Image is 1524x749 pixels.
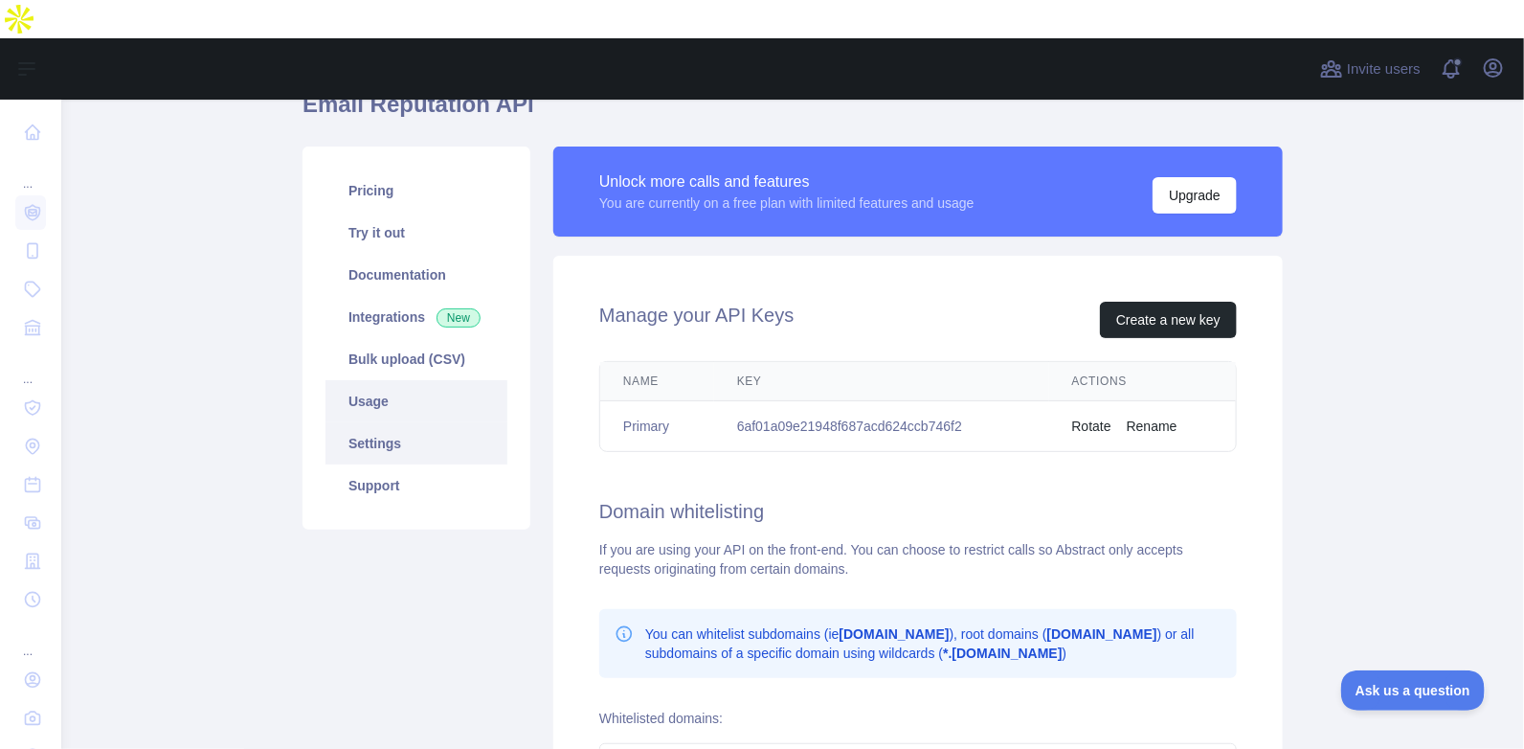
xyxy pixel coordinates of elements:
th: Name [600,362,714,401]
h2: Domain whitelisting [599,498,1237,525]
a: Settings [325,422,507,465]
a: Bulk upload (CSV) [325,338,507,380]
td: 6af01a09e21948f687acd624ccb746f2 [714,401,1049,452]
div: ... [15,349,46,387]
iframe: Toggle Customer Support [1341,670,1486,711]
p: You can whitelist subdomains (ie ), root domains ( ) or all subdomains of a specific domain using... [645,624,1221,663]
h1: Email Reputation API [303,89,1283,135]
span: Invite users [1347,58,1421,80]
div: ... [15,621,46,659]
a: Support [325,465,507,507]
a: Documentation [325,254,507,296]
button: Rotate [1072,417,1111,436]
button: Rename [1127,417,1177,436]
div: You are currently on a free plan with limited features and usage [599,193,975,213]
a: Pricing [325,170,507,212]
b: [DOMAIN_NAME] [840,626,950,642]
button: Create a new key [1100,302,1237,338]
button: Upgrade [1153,177,1237,214]
span: New [437,308,481,328]
b: [DOMAIN_NAME] [1047,626,1157,642]
div: If you are using your API on the front-end. You can choose to restrict calls so Abstract only acc... [599,540,1237,579]
div: ... [15,153,46,192]
a: Usage [325,380,507,422]
label: Whitelisted domains: [599,711,723,726]
a: Integrations New [325,296,507,338]
th: Key [714,362,1049,401]
b: *.[DOMAIN_NAME] [943,646,1062,661]
div: Unlock more calls and features [599,170,975,193]
th: Actions [1049,362,1236,401]
a: Try it out [325,212,507,254]
td: Primary [600,401,714,452]
button: Invite users [1316,54,1424,84]
h2: Manage your API Keys [599,302,794,338]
